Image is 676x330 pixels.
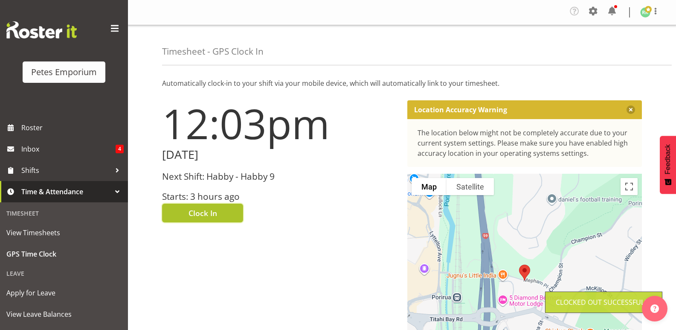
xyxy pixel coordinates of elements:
[412,178,447,195] button: Show street map
[116,145,124,153] span: 4
[21,143,116,155] span: Inbox
[2,243,126,265] a: GPS Time Clock
[2,265,126,282] div: Leave
[6,248,122,260] span: GPS Time Clock
[621,178,638,195] button: Toggle fullscreen view
[414,105,507,114] p: Location Accuracy Warning
[2,304,126,325] a: View Leave Balances
[162,100,397,146] h1: 12:03pm
[162,172,397,181] h3: Next Shift: Habby - Habby 9
[650,304,659,313] img: help-xxl-2.png
[21,164,111,177] span: Shifts
[21,185,111,198] span: Time & Attendance
[2,204,126,222] div: Timesheet
[6,286,122,299] span: Apply for Leave
[660,136,676,194] button: Feedback - Show survey
[2,282,126,304] a: Apply for Leave
[6,308,122,321] span: View Leave Balances
[418,128,632,158] div: The location below might not be completely accurate due to your current system settings. Please m...
[447,178,494,195] button: Show satellite imagery
[6,21,77,38] img: Rosterit website logo
[162,47,264,56] h4: Timesheet - GPS Clock In
[2,222,126,243] a: View Timesheets
[556,297,652,307] div: Clocked out Successfully
[21,121,124,134] span: Roster
[189,207,217,219] span: Clock In
[162,148,397,161] h2: [DATE]
[31,66,97,79] div: Petes Emporium
[664,144,672,174] span: Feedback
[6,226,122,239] span: View Timesheets
[627,105,635,114] button: Close message
[162,192,397,202] h3: Starts: 3 hours ago
[162,78,642,88] p: Automatically clock-in to your shift via your mobile device, which will automatically link to you...
[640,7,650,18] img: ruth-robertson-taylor722.jpg
[162,204,243,222] button: Clock In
